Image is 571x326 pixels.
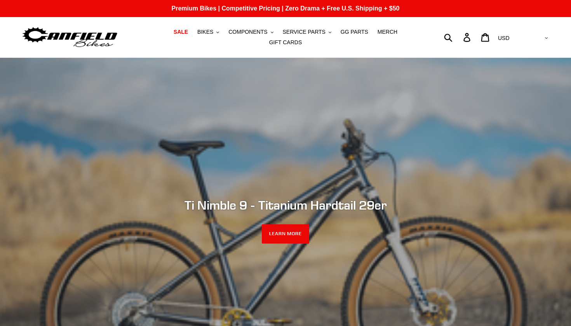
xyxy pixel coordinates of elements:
span: MERCH [378,29,397,35]
a: MERCH [374,27,401,37]
a: LEARN MORE [262,224,310,244]
button: COMPONENTS [225,27,277,37]
a: SALE [170,27,192,37]
input: Search [448,29,468,46]
button: BIKES [193,27,223,37]
a: GIFT CARDS [265,37,306,48]
span: BIKES [197,29,213,35]
span: SERVICE PARTS [282,29,325,35]
span: SALE [174,29,188,35]
h2: Ti Nimble 9 - Titanium Hardtail 29er [74,198,497,213]
button: SERVICE PARTS [279,27,335,37]
a: GG PARTS [337,27,372,37]
img: Canfield Bikes [21,25,118,50]
span: GG PARTS [341,29,368,35]
span: GIFT CARDS [269,39,302,46]
span: COMPONENTS [228,29,267,35]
